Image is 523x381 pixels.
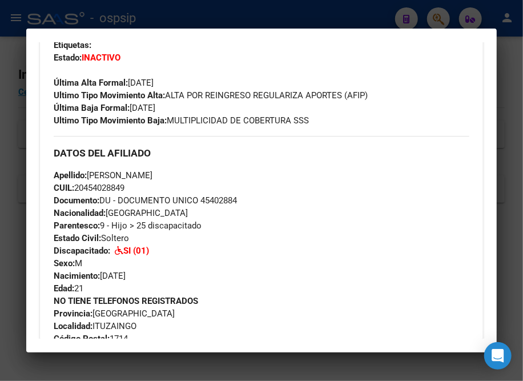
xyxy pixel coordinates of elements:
span: DU - DOCUMENTO UNICO 45402884 [54,195,237,206]
strong: Código Postal: [54,334,110,344]
span: 21 [54,283,83,294]
strong: Edad: [54,283,74,294]
span: 1714 [54,334,128,344]
strong: Provincia: [54,308,92,319]
strong: Nacimiento: [54,271,100,281]
span: M [54,258,82,268]
span: 20454028849 [54,183,124,193]
strong: Estado Civil: [54,233,101,243]
strong: SI (01) [123,246,149,256]
strong: Ultimo Tipo Movimiento Baja: [54,115,167,126]
span: [DATE] [54,103,155,113]
strong: Etiquetas: [54,40,91,50]
span: MULTIPLICIDAD DE COBERTURA SSS [54,115,309,126]
span: Soltero [54,233,129,243]
span: ITUZAINGO [54,321,136,331]
strong: Apellido: [54,170,87,181]
span: [GEOGRAPHIC_DATA] [54,208,188,218]
strong: INACTIVO [82,53,120,63]
h3: DATOS DEL AFILIADO [54,147,469,159]
span: [DATE] [54,78,154,88]
div: Open Intercom Messenger [484,342,512,370]
strong: Última Baja Formal: [54,103,130,113]
strong: Ultimo Tipo Movimiento Alta: [54,90,165,101]
strong: CUIL: [54,183,74,193]
span: ALTA POR REINGRESO REGULARIZA APORTES (AFIP) [54,90,368,101]
span: [PERSON_NAME] [54,170,152,181]
strong: Localidad: [54,321,92,331]
span: [DATE] [54,271,126,281]
span: 9 - Hijo > 25 discapacitado [54,220,202,231]
strong: Documento: [54,195,99,206]
span: [GEOGRAPHIC_DATA] [54,308,175,319]
strong: Estado: [54,53,82,63]
strong: NO TIENE TELEFONOS REGISTRADOS [54,296,198,306]
strong: Parentesco: [54,220,100,231]
strong: Última Alta Formal: [54,78,128,88]
strong: Discapacitado: [54,246,110,256]
strong: Sexo: [54,258,75,268]
strong: Nacionalidad: [54,208,106,218]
